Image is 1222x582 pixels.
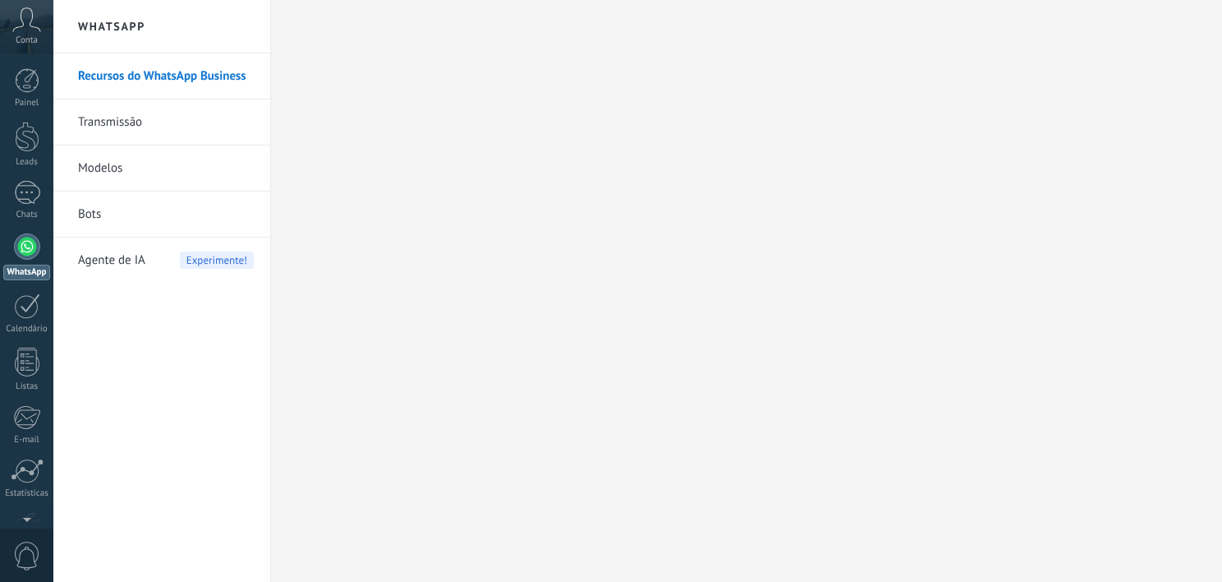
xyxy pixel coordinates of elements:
[53,53,270,99] li: Recursos do WhatsApp Business
[3,381,51,392] div: Listas
[78,145,254,192] a: Modelos
[78,99,254,145] a: Transmissão
[3,265,50,280] div: WhatsApp
[53,192,270,238] li: Bots
[78,192,254,238] a: Bots
[53,238,270,283] li: Agente de IA
[3,435,51,446] div: E-mail
[78,53,254,99] a: Recursos do WhatsApp Business
[3,210,51,220] div: Chats
[78,238,254,284] a: Agente de IAExperimente!
[180,252,254,269] span: Experimente!
[78,238,145,284] span: Agente de IA
[3,324,51,335] div: Calendário
[16,35,38,46] span: Conta
[53,99,270,145] li: Transmissão
[3,157,51,168] div: Leads
[3,488,51,499] div: Estatísticas
[3,98,51,109] div: Painel
[53,145,270,192] li: Modelos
